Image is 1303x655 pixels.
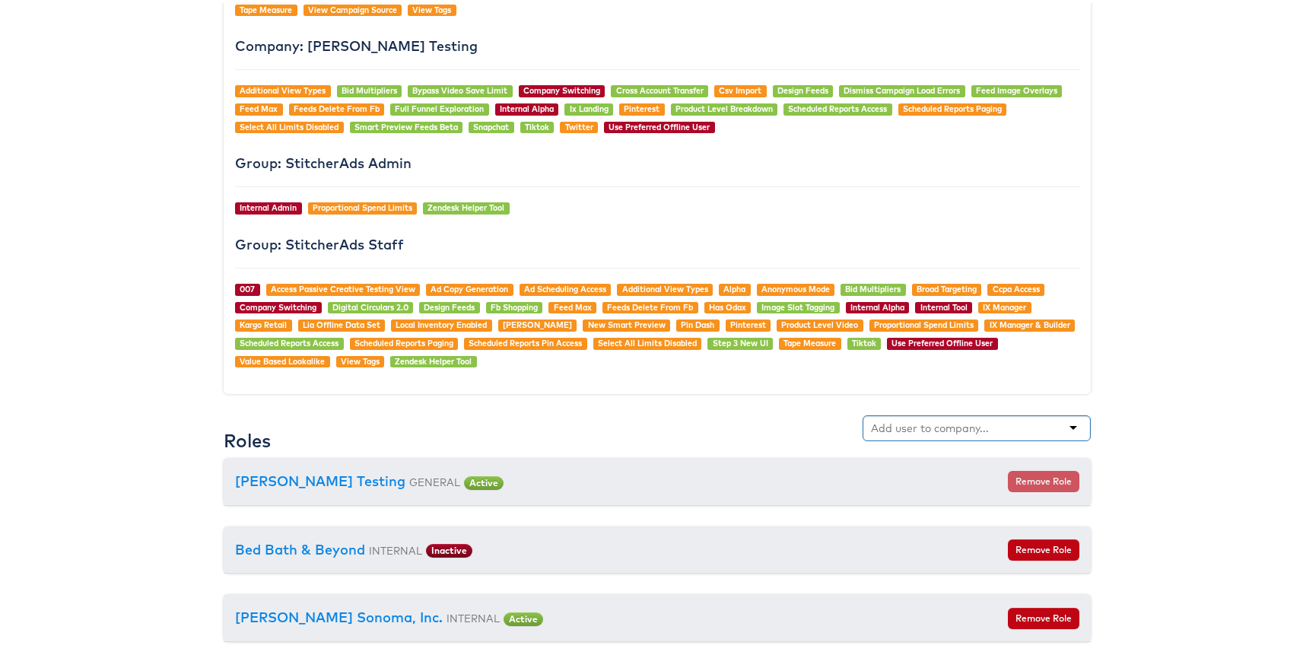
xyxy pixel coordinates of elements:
[240,335,338,345] a: Scheduled Reports Access
[369,541,422,554] small: INTERNAL
[730,316,766,327] a: Pinterest
[777,82,828,93] a: Design Feeds
[341,353,380,364] a: View Tags
[427,199,504,210] a: Zendesk Helper Tool
[920,299,968,310] a: Internal Tool
[570,100,609,111] a: Ix Landing
[852,335,876,345] a: Tiktok
[313,199,412,210] a: Proportional Spend Limits
[426,541,472,555] span: Inactive
[412,2,451,12] a: View Tags
[1008,536,1079,558] button: Remove Role
[1008,468,1079,489] button: Remove Role
[395,100,484,111] a: Full Funnel Exploration
[464,473,504,487] span: Active
[240,281,255,291] a: 007
[469,335,582,345] a: Scheduled Reports Pin Access
[616,82,704,93] a: Cross Account Transfer
[622,281,708,291] a: Additional View Types
[412,82,507,93] a: Bypass Video Save Limit
[675,100,773,111] a: Product Level Breakdown
[240,82,326,93] a: Additional View Types
[332,299,408,310] a: Digital Circulars 2.0
[761,299,834,310] a: Image Slot Tagging
[681,316,714,327] a: Pin Dash
[993,281,1040,291] a: Ccpa Access
[342,82,397,93] a: Bid Multipliers
[554,299,592,310] a: Feed Max
[565,119,593,129] a: Twitter
[850,299,904,310] a: Internal Alpha
[240,299,316,310] a: Company Switching
[235,538,365,555] a: Bed Bath & Beyond
[503,316,572,327] a: [PERSON_NAME]
[713,335,768,345] a: Step 3 New UI
[240,100,278,111] a: Feed Max
[235,234,1079,250] h4: Group: StitcherAds Staff
[709,299,746,310] a: Has Odax
[500,100,554,111] a: Internal Alpha
[719,82,761,93] a: Csv Import
[240,353,325,364] a: Value Based Lookalike
[396,316,487,327] a: Local Inventory Enabled
[788,100,887,111] a: Scheduled Reports Access
[431,281,508,291] a: Ad Copy Generation
[761,281,830,291] a: Anonymous Mode
[354,119,458,129] a: Smart Preview Feeds Beta
[473,119,509,129] a: Snapchat
[524,281,606,291] a: Ad Scheduling Access
[395,353,472,364] a: Zendesk Helper Tool
[609,119,710,129] a: Use Preferred Offline User
[1008,605,1079,626] button: Remove Role
[844,82,960,93] a: Dismiss Campaign Load Errors
[845,281,901,291] a: Bid Multipliers
[235,153,1079,168] h4: Group: StitcherAds Admin
[303,316,380,327] a: Lia Offline Data Set
[354,335,453,345] a: Scheduled Reports Paging
[240,119,338,129] a: Select All Limits Disabled
[271,281,415,291] a: Access Passive Creative Testing View
[783,335,836,345] a: Tape Measure
[308,2,397,12] a: View Campaign Source
[447,609,500,622] small: INTERNAL
[917,281,977,291] a: Broad Targeting
[598,335,697,345] a: Select All Limits Disabled
[235,36,1079,51] h4: Company: [PERSON_NAME] Testing
[240,2,292,12] a: Tape Measure
[294,100,380,111] a: Feeds Delete From Fb
[525,119,549,129] a: Tiktok
[240,316,287,327] a: Kargo Retail
[976,82,1057,93] a: Feed Image Overlays
[424,299,475,310] a: Design Feeds
[235,469,405,487] a: [PERSON_NAME] Testing
[588,316,666,327] a: New Smart Preview
[240,199,297,210] a: Internal Admin
[523,82,600,93] a: Company Switching
[624,100,659,111] a: Pinterest
[983,299,1026,310] a: IX Manager
[871,418,991,433] input: Add user to company...
[903,100,1002,111] a: Scheduled Reports Paging
[409,472,460,485] small: GENERAL
[504,609,543,623] span: Active
[781,316,858,327] a: Product Level Video
[891,335,993,345] a: Use Preferred Offline User
[224,428,271,447] h3: Roles
[874,316,974,327] a: Proportional Spend Limits
[607,299,693,310] a: Feeds Delete From Fb
[990,316,1070,327] a: IX Manager & Builder
[235,606,443,623] a: [PERSON_NAME] Sonoma, Inc.
[723,281,745,291] a: Alpha
[491,299,538,310] a: Fb Shopping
